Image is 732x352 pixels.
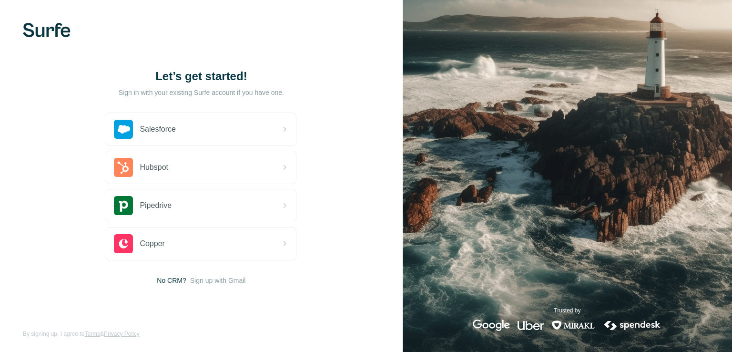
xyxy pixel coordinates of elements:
[518,320,544,331] img: uber's logo
[140,162,168,173] span: Hubspot
[551,320,595,331] img: mirakl's logo
[106,69,296,84] h1: Let’s get started!
[114,120,133,139] img: salesforce's logo
[140,200,172,211] span: Pipedrive
[23,330,140,338] span: By signing up, I agree to &
[554,306,580,315] p: Trusted by
[104,331,140,337] a: Privacy Policy
[114,158,133,177] img: hubspot's logo
[140,238,164,249] span: Copper
[140,124,176,135] span: Salesforce
[190,276,246,285] button: Sign up with Gmail
[603,320,662,331] img: spendesk's logo
[119,88,284,97] p: Sign in with your existing Surfe account if you have one.
[114,196,133,215] img: pipedrive's logo
[157,276,186,285] span: No CRM?
[23,23,71,37] img: Surfe's logo
[114,234,133,253] img: copper's logo
[473,320,510,331] img: google's logo
[84,331,100,337] a: Terms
